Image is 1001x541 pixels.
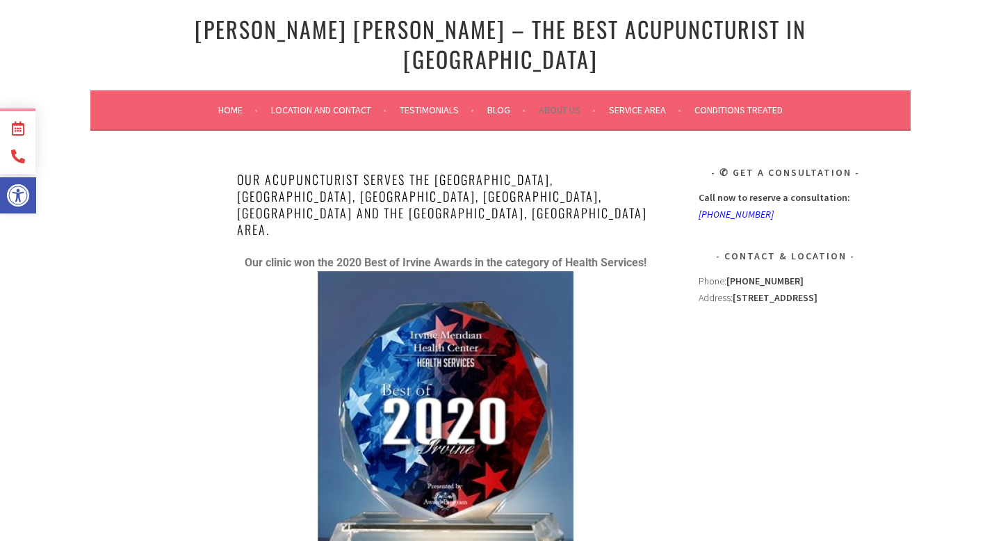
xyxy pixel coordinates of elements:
a: Blog [487,102,526,118]
strong: Our clinic won the 2020 Best of Irvine Awards in the category of Health Services! [245,256,646,269]
a: Testimonials [400,102,474,118]
span: oUR Acupuncturist serves the [GEOGRAPHIC_DATA], [GEOGRAPHIC_DATA], [GEOGRAPHIC_DATA], [GEOGRAPHIC... [237,170,647,239]
h3: ✆ Get A Consultation [699,164,872,181]
a: Home [218,102,258,118]
strong: [STREET_ADDRESS] [733,291,817,304]
a: Location and Contact [271,102,386,118]
a: [PERSON_NAME] [PERSON_NAME] – The Best Acupuncturist In [GEOGRAPHIC_DATA] [195,13,806,75]
a: Conditions Treated [694,102,783,118]
strong: [PHONE_NUMBER] [726,275,804,287]
h3: Contact & Location [699,248,872,264]
strong: Call now to reserve a consultation: [699,191,850,204]
a: [PHONE_NUMBER] [699,208,774,220]
a: About Us [539,102,596,118]
div: Phone: [699,273,872,289]
a: Service Area [609,102,681,118]
div: Address: [699,273,872,480]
